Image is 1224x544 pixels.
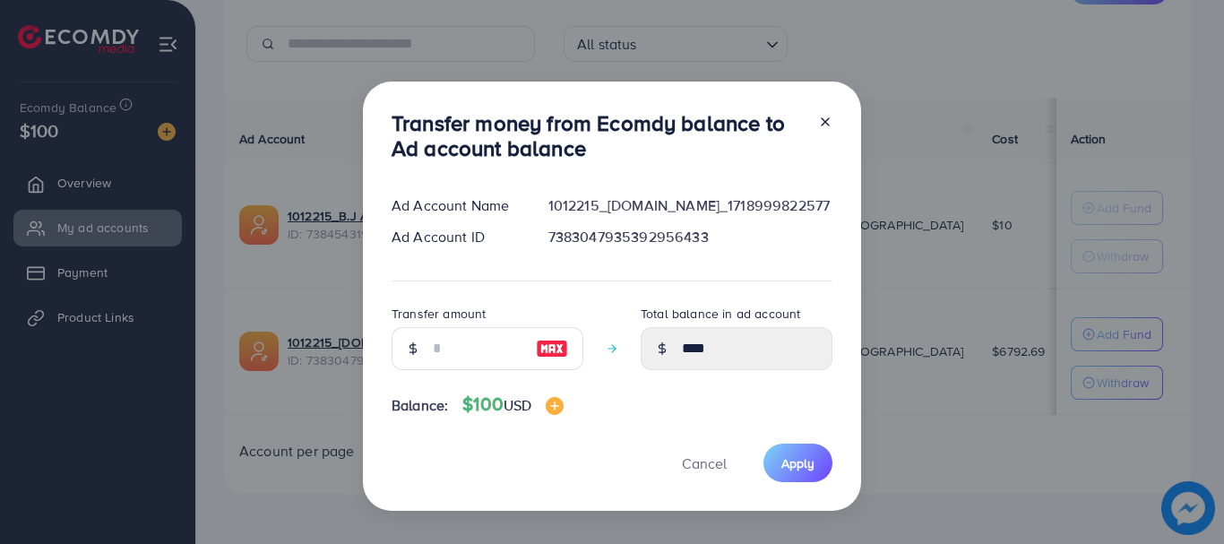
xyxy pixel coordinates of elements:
[763,444,832,482] button: Apply
[781,454,815,472] span: Apply
[392,395,448,416] span: Balance:
[534,227,847,247] div: 7383047935392956433
[392,110,804,162] h3: Transfer money from Ecomdy balance to Ad account balance
[534,195,847,216] div: 1012215_[DOMAIN_NAME]_1718999822577
[641,305,800,323] label: Total balance in ad account
[377,195,534,216] div: Ad Account Name
[682,453,727,473] span: Cancel
[504,395,531,415] span: USD
[659,444,749,482] button: Cancel
[536,338,568,359] img: image
[377,227,534,247] div: Ad Account ID
[392,305,486,323] label: Transfer amount
[462,393,564,416] h4: $100
[546,397,564,415] img: image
